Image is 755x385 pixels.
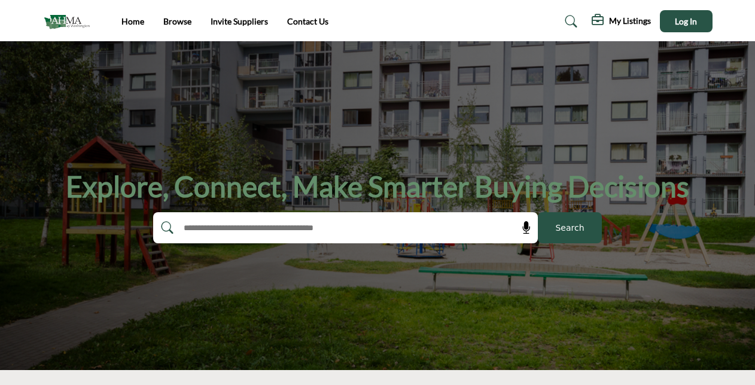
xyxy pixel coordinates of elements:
a: Browse [163,16,191,26]
h5: My Listings [609,16,651,26]
div: My Listings [592,14,651,29]
a: Home [121,16,144,26]
a: Invite Suppliers [211,16,268,26]
h1: Explore, Connect, Make Smarter Buying Decisions [66,168,689,205]
a: Search [553,12,585,31]
span: Search [555,222,584,234]
span: Log In [675,16,697,26]
button: Search [538,212,602,243]
img: Site Logo [43,11,96,31]
a: Contact Us [287,16,328,26]
button: Log In [660,10,713,32]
